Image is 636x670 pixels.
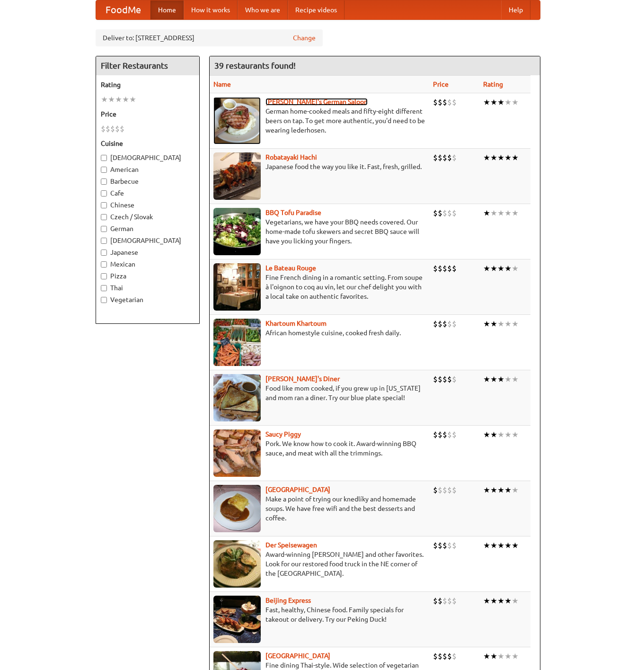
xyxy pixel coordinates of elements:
li: $ [433,374,438,384]
li: ★ [490,651,497,661]
li: ★ [497,263,504,274]
b: Saucy Piggy [265,430,301,438]
p: Make a point of trying our knedlíky and homemade soups. We have free wifi and the best desserts a... [213,494,425,523]
li: $ [452,208,457,218]
li: $ [438,651,442,661]
label: Pizza [101,271,194,281]
label: Chinese [101,200,194,210]
input: Czech / Slovak [101,214,107,220]
li: ★ [483,540,490,551]
p: German home-cooked meals and fifty-eight different beers on tap. To get more authentic, you'd nee... [213,107,425,135]
li: ★ [483,374,490,384]
ng-pluralize: 39 restaurants found! [214,61,296,70]
li: $ [106,124,110,134]
li: $ [433,263,438,274]
li: ★ [483,319,490,329]
li: $ [433,651,438,661]
li: $ [438,596,442,606]
b: Beijing Express [265,597,311,604]
li: $ [447,97,452,107]
li: $ [438,208,442,218]
li: ★ [504,651,512,661]
li: ★ [504,540,512,551]
li: ★ [490,374,497,384]
h5: Cuisine [101,139,194,148]
li: ★ [490,540,497,551]
li: $ [438,374,442,384]
li: ★ [483,97,490,107]
img: tofuparadise.jpg [213,208,261,255]
li: $ [433,208,438,218]
li: $ [433,540,438,551]
label: Czech / Slovak [101,212,194,222]
li: $ [433,97,438,107]
input: [DEMOGRAPHIC_DATA] [101,155,107,161]
a: Help [501,0,530,19]
li: ★ [504,374,512,384]
li: $ [442,208,447,218]
li: $ [442,485,447,495]
a: Change [293,33,316,43]
a: [PERSON_NAME]'s German Saloon [265,98,368,106]
b: [GEOGRAPHIC_DATA] [265,652,330,660]
li: $ [433,485,438,495]
a: Khartoum Khartoum [265,320,327,327]
input: German [101,226,107,232]
li: ★ [512,152,519,163]
li: $ [442,429,447,440]
input: Barbecue [101,179,107,185]
li: $ [438,152,442,163]
a: [PERSON_NAME]'s Diner [265,375,340,383]
img: speisewagen.jpg [213,540,261,588]
li: ★ [490,263,497,274]
li: ★ [504,429,512,440]
li: $ [447,208,452,218]
li: $ [442,263,447,274]
input: Vegetarian [101,297,107,303]
label: Vegetarian [101,295,194,304]
li: $ [438,429,442,440]
a: Robatayaki Hachi [265,153,317,161]
li: $ [447,263,452,274]
li: ★ [497,596,504,606]
a: Who we are [238,0,288,19]
li: ★ [504,208,512,218]
li: ★ [122,94,129,105]
li: $ [452,540,457,551]
li: $ [442,319,447,329]
b: [GEOGRAPHIC_DATA] [265,486,330,493]
li: ★ [497,651,504,661]
li: ★ [490,429,497,440]
li: ★ [497,485,504,495]
label: American [101,165,194,174]
li: ★ [504,485,512,495]
li: ★ [490,152,497,163]
li: ★ [483,263,490,274]
li: ★ [504,596,512,606]
li: $ [452,651,457,661]
li: $ [101,124,106,134]
h5: Rating [101,80,194,89]
li: $ [433,429,438,440]
input: Thai [101,285,107,291]
li: $ [442,374,447,384]
li: ★ [512,97,519,107]
a: Name [213,80,231,88]
li: $ [452,152,457,163]
li: $ [452,97,457,107]
p: Food like mom cooked, if you grew up in [US_STATE] and mom ran a diner. Try our blue plate special! [213,384,425,402]
p: Pork. We know how to cook it. Award-winning BBQ sauce, and meat with all the trimmings. [213,439,425,458]
li: ★ [101,94,108,105]
li: $ [442,152,447,163]
li: ★ [490,319,497,329]
img: sallys.jpg [213,374,261,421]
p: Fine French dining in a romantic setting. From soupe à l'oignon to coq au vin, let our chef delig... [213,273,425,301]
li: ★ [490,596,497,606]
li: $ [433,319,438,329]
li: ★ [512,651,519,661]
input: Japanese [101,250,107,256]
a: BBQ Tofu Paradise [265,209,321,216]
p: Vegetarians, we have your BBQ needs covered. Our home-made tofu skewers and secret BBQ sauce will... [213,217,425,246]
li: ★ [490,97,497,107]
label: [DEMOGRAPHIC_DATA] [101,236,194,245]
